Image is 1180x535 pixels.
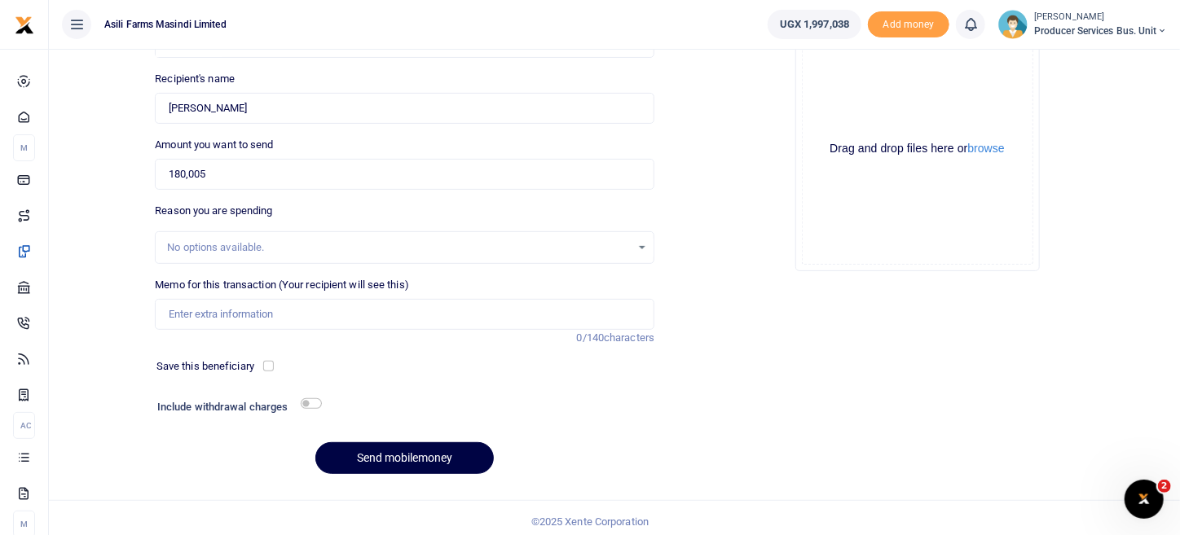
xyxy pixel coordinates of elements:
span: UGX 1,997,038 [780,16,849,33]
div: Drag and drop files here or [803,141,1032,156]
input: UGX [155,159,654,190]
button: Send mobilemoney [315,442,494,474]
span: Add money [868,11,949,38]
label: Memo for this transaction (Your recipient will see this) [155,277,409,293]
span: Producer Services Bus. Unit [1034,24,1167,38]
span: characters [604,331,654,344]
li: Toup your wallet [868,11,949,38]
li: Ac [13,412,35,439]
a: Add money [868,17,949,29]
button: browse [968,143,1005,154]
span: Asili Farms Masindi Limited [98,17,233,32]
label: Recipient's name [155,71,235,87]
span: 0/140 [577,331,605,344]
a: UGX 1,997,038 [768,10,861,39]
span: 2 [1158,480,1171,493]
label: Amount you want to send [155,137,273,153]
li: M [13,134,35,161]
img: logo-small [15,15,34,35]
div: No options available. [167,239,631,256]
img: profile-user [998,10,1028,39]
a: profile-user [PERSON_NAME] Producer Services Bus. Unit [998,10,1167,39]
label: Save this beneficiary [156,358,254,375]
input: Loading name... [155,93,654,124]
iframe: Intercom live chat [1125,480,1164,519]
h6: Include withdrawal charges [157,401,315,414]
li: Wallet ballance [761,10,868,39]
label: Reason you are spending [155,203,272,219]
input: Enter extra information [155,299,654,330]
small: [PERSON_NAME] [1034,11,1167,24]
a: logo-small logo-large logo-large [15,18,34,30]
div: File Uploader [795,27,1040,271]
